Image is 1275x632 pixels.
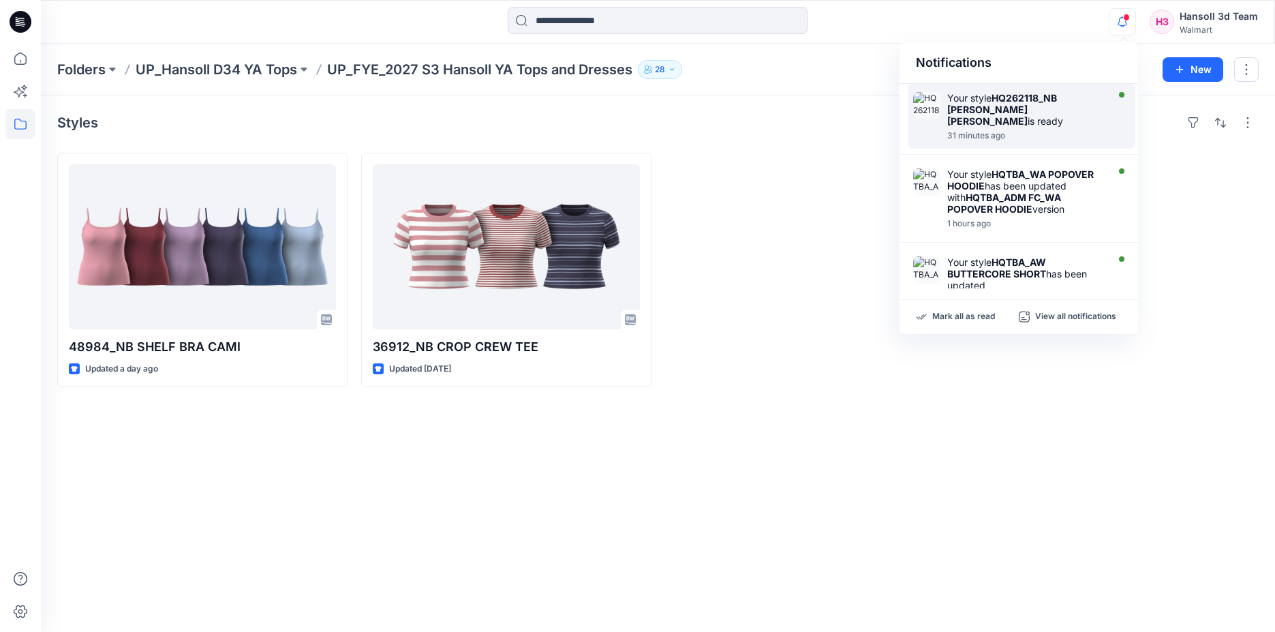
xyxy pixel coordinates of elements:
p: Updated [DATE] [389,362,451,376]
a: UP_Hansoll D34 YA Tops [136,60,297,79]
h4: Styles [57,115,98,131]
button: 28 [638,60,682,79]
button: New [1163,57,1223,82]
div: Your style has been updated with version [947,256,1104,314]
a: Folders [57,60,106,79]
strong: HQTBA_AW BUTTERCORE SHORT [947,256,1046,280]
p: 48984_NB SHELF BRA CAMI [69,337,336,357]
p: Updated a day ago [85,362,158,376]
p: Mark all as read [932,311,995,323]
a: 36912_NB CROP CREW TEE [373,164,640,329]
img: HQTBA_ADM FC_AW BUTTERCORE SHORT [913,256,940,284]
div: Your style is ready [947,92,1104,127]
strong: HQTBA_ADM FC_WA POPOVER HOODIE [947,192,1061,215]
p: 28 [655,62,665,77]
strong: HQTBA_WA POPOVER HOODIE [947,168,1094,192]
img: HQ262118_NB TERRY RIBBED WB SHORT [913,92,940,119]
p: 36912_NB CROP CREW TEE [373,337,640,357]
div: Thursday, September 18, 2025 07:10 [947,219,1104,228]
img: HQTBA_ADM FC_WA POPOVER HOODIE [913,168,940,196]
div: H3 [1150,10,1174,34]
div: Thursday, September 18, 2025 07:43 [947,131,1104,140]
div: Notifications [900,42,1138,84]
p: View all notifications [1035,311,1116,323]
a: 48984_NB SHELF BRA CAMI [69,164,336,329]
div: Your style has been updated with version [947,168,1104,215]
p: UP_FYE_2027 S3 Hansoll YA Tops and Dresses [327,60,632,79]
strong: HQ262118_NB [PERSON_NAME] [PERSON_NAME] [947,92,1057,127]
div: Walmart [1180,25,1258,35]
div: Hansoll 3d Team [1180,8,1258,25]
